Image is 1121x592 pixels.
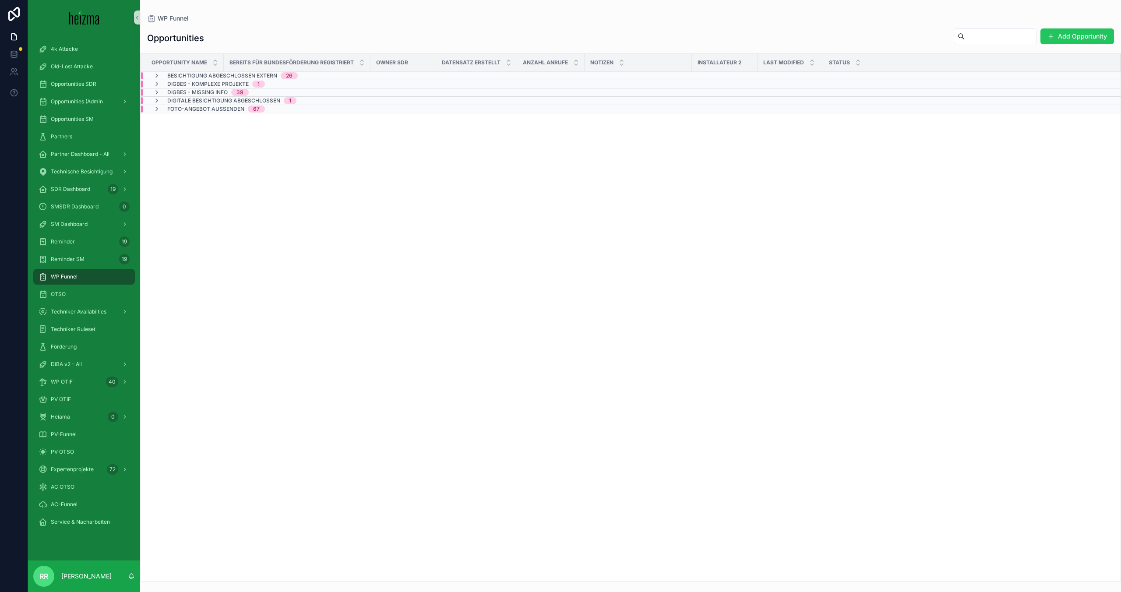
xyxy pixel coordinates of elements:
[51,203,99,210] span: SMSDR Dashboard
[51,396,71,403] span: PV OTIF
[33,41,135,57] a: 4k Attacke
[69,11,99,25] img: App logo
[51,413,70,420] span: Heiama
[51,483,74,490] span: AC OTSO
[1040,28,1114,44] button: Add Opportunity
[698,59,742,66] span: Installateur 2
[236,89,243,96] div: 39
[51,63,93,70] span: Old-Lost Attacke
[106,377,118,387] div: 40
[51,256,85,263] span: Reminder SM
[33,129,135,144] a: Partners
[442,59,501,66] span: Datensatz erstellt
[257,81,260,88] div: 1
[33,497,135,512] a: AC-Funnel
[147,32,204,44] h1: Opportunities
[33,76,135,92] a: Opportunities SDR
[590,59,613,66] span: Notizen
[167,89,228,96] span: DigBes - Missing Info
[51,81,96,88] span: Opportunities SDR
[51,238,75,245] span: Reminder
[33,391,135,407] a: PV OTIF
[286,72,293,79] div: 26
[119,236,130,247] div: 19
[51,466,94,473] span: Expertenprojekte
[167,81,249,88] span: DigBes - Komplexe Projekte
[51,431,77,438] span: PV-Funnel
[167,106,244,113] span: Foto-Angebot aussenden
[33,409,135,425] a: Heiama0
[763,59,804,66] span: Last Modified
[51,378,73,385] span: WP OTIF
[51,116,94,123] span: Opportunities SM
[33,181,135,197] a: SDR Dashboard19
[51,326,95,333] span: Techniker Ruleset
[51,501,78,508] span: AC-Funnel
[33,321,135,337] a: Techniker Ruleset
[523,59,568,66] span: Anzahl Anrufe
[51,448,74,455] span: PV OTSO
[167,72,277,79] span: Besichtigung Abgeschlossen Extern
[119,201,130,212] div: 0
[147,14,189,23] a: WP Funnel
[33,199,135,215] a: SMSDR Dashboard0
[33,59,135,74] a: Old-Lost Attacke
[51,98,103,105] span: Opportunities (Admin
[119,254,130,264] div: 19
[33,462,135,477] a: Expertenprojekte72
[51,46,78,53] span: 4k Attacke
[33,216,135,232] a: SM Dashboard
[376,59,408,66] span: Owner SDR
[289,97,291,104] div: 1
[33,251,135,267] a: Reminder SM19
[152,59,207,66] span: Opportunity Name
[33,444,135,460] a: PV OTSO
[28,35,140,560] div: scrollable content
[51,273,78,280] span: WP Funnel
[33,426,135,442] a: PV-Funnel
[51,151,109,158] span: Partner Dashboard - All
[108,184,118,194] div: 19
[33,514,135,530] a: Service & Nacharbeiten
[33,94,135,109] a: Opportunities (Admin
[107,464,118,475] div: 72
[51,133,72,140] span: Partners
[51,221,88,228] span: SM Dashboard
[33,339,135,355] a: Förderung
[33,374,135,390] a: WP OTIF40
[61,572,112,581] p: [PERSON_NAME]
[229,59,354,66] span: Bereits für Bundesförderung registriert
[33,304,135,320] a: Techniker Availabilties
[33,269,135,285] a: WP Funnel
[33,111,135,127] a: Opportunities SM
[51,291,66,298] span: OTSO
[108,412,118,422] div: 0
[51,518,110,525] span: Service & Nacharbeiten
[51,168,113,175] span: Technische Besichtigung
[33,146,135,162] a: Partner Dashboard - All
[51,186,90,193] span: SDR Dashboard
[829,59,850,66] span: Status
[51,361,82,368] span: DiBA v2 - All
[51,343,77,350] span: Förderung
[253,106,260,113] div: 67
[33,356,135,372] a: DiBA v2 - All
[33,286,135,302] a: OTSO
[33,164,135,180] a: Technische Besichtigung
[33,479,135,495] a: AC OTSO
[33,234,135,250] a: Reminder19
[158,14,189,23] span: WP Funnel
[51,308,106,315] span: Techniker Availabilties
[167,97,280,104] span: Digitale Besichtigung Abgeschlossen
[39,571,48,581] span: RR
